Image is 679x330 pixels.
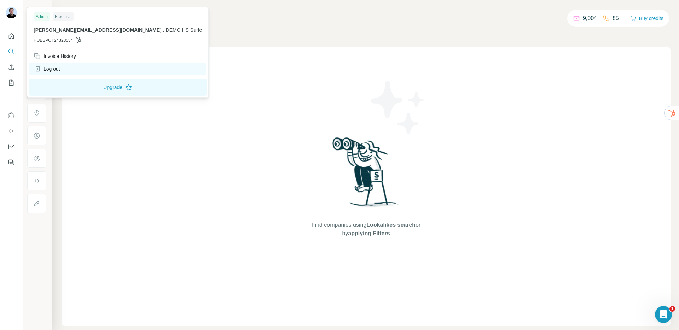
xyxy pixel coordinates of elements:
span: [PERSON_NAME][EMAIL_ADDRESS][DOMAIN_NAME] [34,27,162,33]
div: Invoice History [34,53,76,60]
button: Show [22,4,51,15]
p: 9,004 [583,14,597,23]
span: . [163,27,164,33]
div: Free trial [53,12,74,21]
span: 1 [669,306,675,312]
span: applying Filters [348,230,390,236]
h4: Search [62,8,671,18]
button: Use Surfe on LinkedIn [6,109,17,122]
iframe: Intercom live chat [655,306,672,323]
p: 85 [613,14,619,23]
span: Lookalikes search [366,222,416,228]
img: Surfe Illustration - Stars [366,76,430,139]
button: Upgrade [29,79,207,96]
button: Quick start [6,30,17,42]
button: Dashboard [6,140,17,153]
button: Search [6,45,17,58]
button: My lists [6,76,17,89]
button: Buy credits [631,13,663,23]
span: HUBSPOT24323534 [34,37,73,43]
button: Use Surfe API [6,125,17,137]
img: Surfe Illustration - Woman searching with binoculars [329,135,403,214]
span: DEMO HS Surfe [166,27,202,33]
span: Find companies using or by [309,221,423,238]
button: Enrich CSV [6,61,17,73]
div: Log out [34,65,60,72]
img: Avatar [6,7,17,18]
div: Admin [34,12,50,21]
button: Feedback [6,156,17,169]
